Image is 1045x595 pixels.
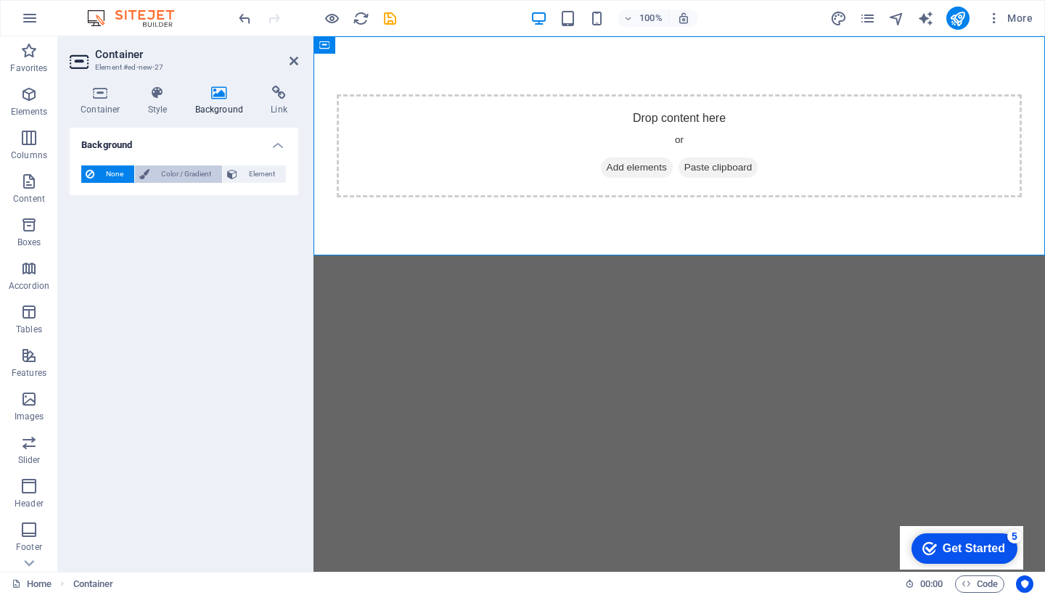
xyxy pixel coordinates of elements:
div: Get Started [43,16,105,29]
h3: Element #ed-new-27 [95,61,269,74]
span: Code [962,575,998,593]
span: Element [242,165,282,183]
span: Add elements [287,121,359,141]
button: Code [955,575,1004,593]
i: Publish [949,10,966,27]
span: Color / Gradient [154,165,218,183]
img: Editor Logo [83,9,192,27]
span: More [987,11,1033,25]
p: Boxes [17,237,41,248]
div: Get Started 5 items remaining, 0% complete [12,7,118,38]
p: Features [12,367,46,379]
p: Columns [11,149,47,161]
button: navigator [888,9,906,27]
button: publish [946,7,970,30]
button: save [381,9,398,27]
a: Click to cancel selection. Double-click to open Pages [12,575,52,593]
button: undo [236,9,253,27]
h4: Background [70,128,298,154]
p: Header [15,498,44,509]
button: 100% [618,9,669,27]
h4: Container [70,86,137,116]
p: Tables [16,324,42,335]
button: Click here to leave preview mode and continue editing [323,9,340,27]
button: design [830,9,848,27]
h6: 100% [639,9,663,27]
p: Elements [11,106,48,118]
p: Footer [16,541,42,553]
i: Save (Ctrl+S) [382,10,398,27]
p: Content [13,193,45,205]
span: 00 00 [920,575,943,593]
button: None [81,165,134,183]
div: 5 [107,3,122,17]
button: text_generator [917,9,935,27]
i: Reload page [353,10,369,27]
i: Design (Ctrl+Alt+Y) [830,10,847,27]
i: Pages (Ctrl+Alt+S) [859,10,876,27]
nav: breadcrumb [73,575,114,593]
span: None [99,165,130,183]
span: Click to select. Double-click to edit [73,575,114,593]
p: Accordion [9,280,49,292]
h4: Background [184,86,261,116]
p: Images [15,411,44,422]
button: Element [223,165,286,183]
p: Favorites [10,62,47,74]
h2: Container [95,48,298,61]
h6: Session time [905,575,943,593]
p: Slider [18,454,41,466]
span: : [930,578,933,589]
div: Drop content here [23,58,708,161]
i: AI Writer [917,10,934,27]
button: pages [859,9,877,27]
button: reload [352,9,369,27]
button: Color / Gradient [135,165,222,183]
h4: Link [260,86,298,116]
span: Paste clipboard [365,121,445,141]
button: More [981,7,1038,30]
h4: Style [137,86,184,116]
button: Usercentrics [1016,575,1033,593]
